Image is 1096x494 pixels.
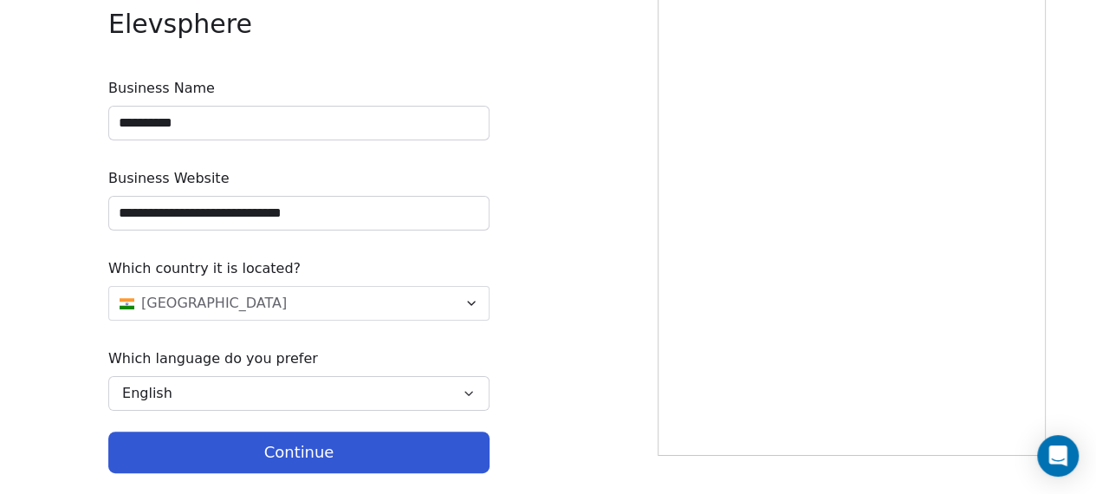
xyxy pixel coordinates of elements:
[122,383,172,404] span: English
[108,348,490,369] span: Which language do you prefer
[108,258,490,279] span: Which country it is located?
[108,9,252,39] span: Elevsphere
[1037,435,1079,477] div: Open Intercom Messenger
[108,78,490,99] span: Business Name
[108,432,490,473] button: Continue
[108,168,490,189] span: Business Website
[141,293,287,314] span: [GEOGRAPHIC_DATA]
